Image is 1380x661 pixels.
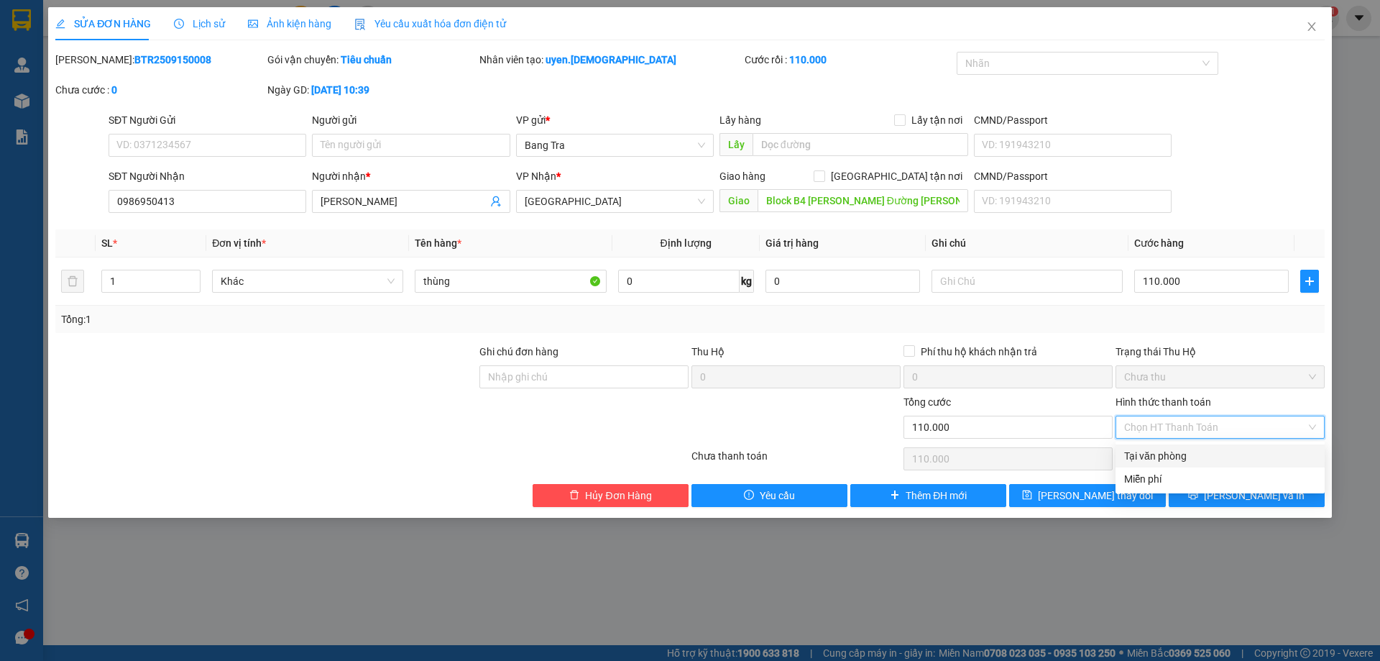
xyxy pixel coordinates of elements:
[111,84,117,96] b: 0
[719,170,765,182] span: Giao hàng
[533,484,689,507] button: deleteHủy Đơn Hàng
[690,448,902,473] div: Chưa thanh toán
[101,237,113,249] span: SL
[415,237,461,249] span: Tên hàng
[174,19,184,29] span: clock-circle
[212,237,266,249] span: Đơn vị tính
[1124,448,1316,464] div: Tại văn phòng
[546,54,676,65] b: uyen.[DEMOGRAPHIC_DATA]
[1124,471,1316,487] div: Miễn phí
[55,82,264,98] div: Chưa cước :
[248,18,331,29] span: Ảnh kiện hàng
[479,365,689,388] input: Ghi chú đơn hàng
[661,237,712,249] span: Định lượng
[354,19,366,30] img: icon
[1301,275,1318,287] span: plus
[1009,484,1165,507] button: save[PERSON_NAME] thay đổi
[719,114,761,126] span: Lấy hàng
[61,270,84,293] button: delete
[12,99,283,117] div: Tên hàng: cục ( : 1 )
[12,12,127,29] div: Bang Tra
[915,344,1043,360] span: Phí thu hộ khách nhận trả
[1038,488,1153,503] span: [PERSON_NAME] thay đổi
[267,52,477,68] div: Gói vận chuyển:
[137,12,283,45] div: [GEOGRAPHIC_DATA]
[1188,490,1198,501] span: printer
[312,112,510,128] div: Người gửi
[135,74,155,89] span: CC :
[1124,416,1316,438] span: Chọn HT Thanh Toán
[1292,7,1332,47] button: Close
[1124,366,1316,388] span: Chưa thu
[1022,490,1032,501] span: save
[903,396,951,408] span: Tổng cước
[415,270,606,293] input: VD: Bàn, Ghế
[135,70,285,91] div: 20.000
[311,84,369,96] b: [DATE] 10:39
[1169,484,1325,507] button: printer[PERSON_NAME] và In
[55,52,264,68] div: [PERSON_NAME]:
[341,54,392,65] b: Tiêu chuẩn
[109,168,306,184] div: SĐT Người Nhận
[931,270,1123,293] input: Ghi Chú
[740,270,754,293] span: kg
[137,12,172,27] span: Nhận:
[516,170,556,182] span: VP Nhận
[61,311,533,327] div: Tổng: 1
[765,237,819,249] span: Giá trị hàng
[569,490,579,501] span: delete
[719,133,753,156] span: Lấy
[525,135,705,156] span: Bang Tra
[1306,21,1317,32] span: close
[516,112,714,128] div: VP gửi
[174,18,225,29] span: Lịch sử
[248,19,258,29] span: picture
[134,54,211,65] b: BTR2509150008
[267,82,477,98] div: Ngày GD:
[753,133,968,156] input: Dọc đường
[479,52,742,68] div: Nhân viên tạo:
[121,98,141,118] span: SL
[525,191,705,212] span: Sài Gòn
[744,490,754,501] span: exclamation-circle
[490,196,502,207] span: user-add
[789,54,827,65] b: 110.000
[1115,344,1325,360] div: Trạng thái Thu Hộ
[1300,270,1319,293] button: plus
[585,488,651,503] span: Hủy Đơn Hàng
[974,112,1172,128] div: CMND/Passport
[890,490,900,501] span: plus
[221,270,395,292] span: Khác
[825,168,968,184] span: [GEOGRAPHIC_DATA] tận nơi
[906,488,967,503] span: Thêm ĐH mới
[760,488,795,503] span: Yêu cầu
[691,484,847,507] button: exclamation-circleYêu cầu
[55,19,65,29] span: edit
[974,168,1172,184] div: CMND/Passport
[55,18,151,29] span: SỬA ĐƠN HÀNG
[1134,237,1184,249] span: Cước hàng
[12,14,34,29] span: Gửi:
[850,484,1006,507] button: plusThêm ĐH mới
[1115,396,1211,408] label: Hình thức thanh toán
[691,346,724,357] span: Thu Hộ
[745,52,954,68] div: Cước rồi :
[312,168,510,184] div: Người nhận
[354,18,506,29] span: Yêu cầu xuất hóa đơn điện tử
[137,45,283,62] div: Trực
[758,189,968,212] input: Dọc đường
[109,112,306,128] div: SĐT Người Gửi
[906,112,968,128] span: Lấy tận nơi
[719,189,758,212] span: Giao
[1204,488,1305,503] span: [PERSON_NAME] và In
[926,229,1128,257] th: Ghi chú
[479,346,558,357] label: Ghi chú đơn hàng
